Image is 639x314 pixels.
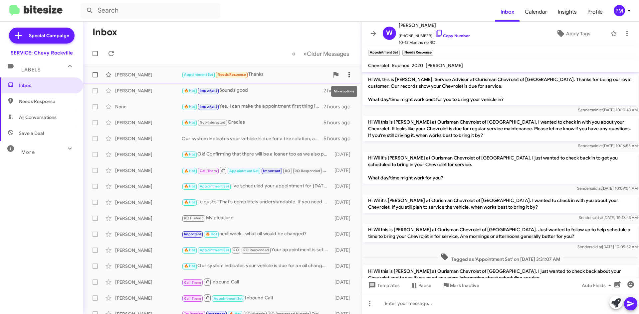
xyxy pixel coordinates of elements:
[288,47,300,60] button: Previous
[182,262,331,270] div: Our system indicates your vehicle is due for an oil change, tire rotation, and multipoint inspection
[115,103,182,110] div: None
[184,152,195,157] span: 🔥 Hot
[9,28,75,44] a: Special Campaign
[184,248,195,252] span: 🔥 Hot
[552,2,582,22] a: Insights
[184,104,195,109] span: 🔥 Hot
[361,279,405,291] button: Templates
[263,169,280,173] span: Important
[520,2,552,22] span: Calendar
[577,186,638,191] span: Sender [DATE] 10:09:54 AM
[450,279,479,291] span: Mark Inactive
[115,71,182,78] div: [PERSON_NAME]
[182,151,331,158] div: Ok! Confirming that there will be a loaner too as we also paid for that! Thanks!
[577,244,638,249] span: Sender [DATE] 10:09:52 AM
[184,88,195,93] span: 🔥 Hot
[363,265,638,297] p: Hi Wil this is [PERSON_NAME] at Ourisman Chevrolet of [GEOGRAPHIC_DATA]. I just wanted to check b...
[386,28,393,39] span: W
[592,215,603,220] span: said at
[578,107,638,112] span: Sender [DATE] 10:10:43 AM
[115,199,182,206] div: [PERSON_NAME]
[392,62,409,68] span: Equinox
[200,184,229,188] span: Appointment Set
[233,248,239,252] span: RO
[93,27,117,38] h1: Inbox
[608,5,632,16] button: PM
[331,263,356,269] div: [DATE]
[200,104,217,109] span: Important
[182,135,323,142] div: Our system indicates your vehicle is due for a tire rotation, and multipoint inspection
[402,50,433,56] small: Needs Response
[582,279,614,291] span: Auto Fields
[590,244,602,249] span: said at
[184,280,201,285] span: Call Them
[184,120,195,125] span: 🔥 Hot
[200,88,217,93] span: Important
[115,135,182,142] div: [PERSON_NAME]
[331,86,357,97] div: More options
[331,279,356,285] div: [DATE]
[539,28,607,40] button: Apply Tags
[206,232,217,236] span: 🔥 Hot
[182,87,323,94] div: Sounds good
[331,199,356,206] div: [DATE]
[182,230,331,238] div: next week.. what oil would be changed?
[182,119,323,126] div: Gracias
[115,183,182,190] div: [PERSON_NAME]
[21,149,35,155] span: More
[331,247,356,254] div: [DATE]
[368,62,389,68] span: Chevrolet
[182,214,331,222] div: My pleasure!
[182,182,331,190] div: I've scheduled your appointment for [DATE] at 10 AM. We look forward to seeing you then!
[576,279,619,291] button: Auto Fields
[495,2,520,22] a: Inbox
[412,62,423,68] span: 2020
[566,28,590,40] span: Apply Tags
[363,116,638,141] p: Hi Wil this is [PERSON_NAME] at Ourisman Chevrolet of [GEOGRAPHIC_DATA]. I wanted to check in wit...
[323,119,356,126] div: 5 hours ago
[582,2,608,22] a: Profile
[331,151,356,158] div: [DATE]
[218,72,246,77] span: Needs Response
[331,215,356,222] div: [DATE]
[614,5,625,16] div: PM
[184,169,195,173] span: 🔥 Hot
[184,264,195,268] span: 🔥 Hot
[399,29,470,39] span: [PHONE_NUMBER]
[243,248,269,252] span: RO Responded
[331,183,356,190] div: [DATE]
[323,87,356,94] div: 2 hours ago
[426,62,463,68] span: [PERSON_NAME]
[331,167,356,174] div: [DATE]
[399,21,470,29] span: [PERSON_NAME]
[368,50,400,56] small: Appointment Set
[182,166,331,174] div: Liked “I guess we will pay it by ear and see what the weather does!”
[292,50,296,58] span: «
[115,215,182,222] div: [PERSON_NAME]
[303,50,307,58] span: »
[182,246,331,254] div: Your appointment is set for [DATE] at 8:00 AM. Thank you, and we look forward to seeing you!
[115,119,182,126] div: [PERSON_NAME]
[115,279,182,285] div: [PERSON_NAME]
[295,169,320,173] span: RO Responded
[367,279,400,291] span: Templates
[200,169,217,173] span: Call Them
[81,3,220,19] input: Search
[182,294,331,302] div: Inbound Call
[115,247,182,254] div: [PERSON_NAME]
[405,279,437,291] button: Pause
[115,263,182,269] div: [PERSON_NAME]
[115,295,182,301] div: [PERSON_NAME]
[115,87,182,94] div: [PERSON_NAME]
[19,114,57,121] span: All Conversations
[19,82,76,89] span: Inbox
[115,151,182,158] div: [PERSON_NAME]
[578,143,638,148] span: Sender [DATE] 10:16:55 AM
[323,135,356,142] div: 5 hours ago
[184,232,201,236] span: Important
[200,248,229,252] span: Appointment Set
[19,130,44,137] span: Save a Deal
